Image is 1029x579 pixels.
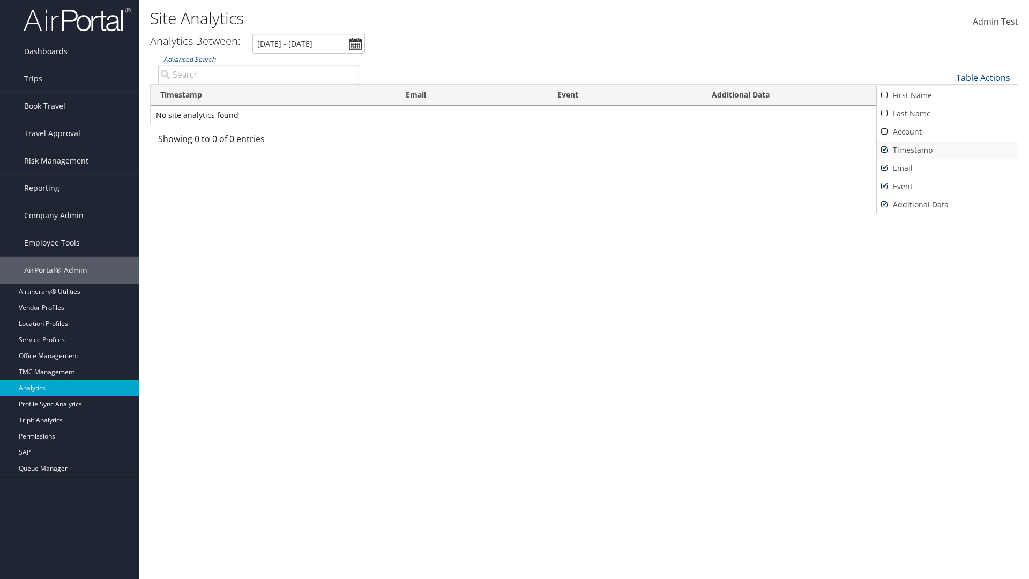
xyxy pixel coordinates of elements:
span: Book Travel [24,93,65,120]
a: Timestamp [877,141,1018,159]
span: Dashboards [24,38,68,65]
a: Additional Data [877,196,1018,214]
span: Employee Tools [24,229,80,256]
span: Travel Approval [24,120,80,147]
span: Risk Management [24,147,88,174]
a: Last Name [877,105,1018,123]
span: Trips [24,65,42,92]
img: airportal-logo.png [24,7,131,32]
a: Account [877,123,1018,141]
span: Company Admin [24,202,84,229]
a: First Name [877,86,1018,105]
span: AirPortal® Admin [24,257,87,284]
span: Reporting [24,175,59,202]
a: Email [877,159,1018,177]
a: Event [877,177,1018,196]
